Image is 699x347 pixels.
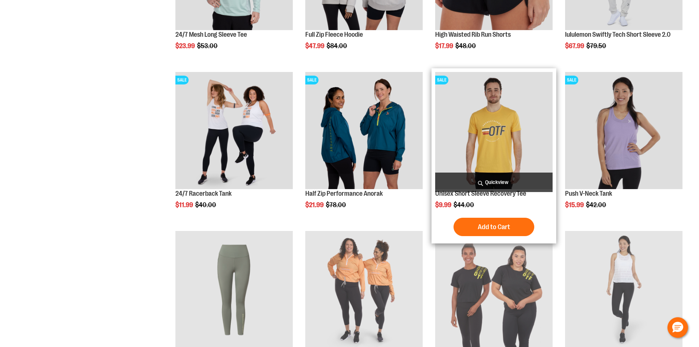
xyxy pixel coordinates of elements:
span: $47.99 [305,42,325,50]
span: $79.50 [586,42,607,50]
span: SALE [435,76,448,84]
img: Product image for Push V-Neck Tank [565,72,682,189]
a: Full Zip Fleece Hoodie [305,31,363,38]
a: 24/7 Racerback TankSALE [175,72,293,191]
span: $48.00 [455,42,477,50]
span: $40.00 [195,201,217,209]
span: $9.99 [435,201,452,209]
a: 24/7 Mesh Long Sleeve Tee [175,31,247,38]
a: 24/7 Racerback Tank [175,190,232,197]
button: Hello, have a question? Let’s chat. [667,317,688,338]
a: lululemon Swiftly Tech Short Sleeve 2.0 [565,31,671,38]
span: $84.00 [327,42,348,50]
a: Product image for Push V-Neck TankSALE [565,72,682,191]
a: Product image for Unisex Short Sleeve Recovery TeeSALE [435,72,553,191]
a: Unisex Short Sleeve Recovery Tee [435,190,526,197]
span: Add to Cart [478,223,510,231]
span: $15.99 [565,201,585,209]
span: $23.99 [175,42,196,50]
span: $21.99 [305,201,325,209]
a: Half Zip Performance AnorakSALE [305,72,423,191]
img: 24/7 Racerback Tank [175,72,293,189]
a: Half Zip Performance Anorak [305,190,383,197]
span: SALE [175,76,189,84]
div: product [432,68,556,244]
span: SALE [305,76,318,84]
span: $11.99 [175,201,194,209]
span: SALE [565,76,578,84]
div: product [302,68,426,228]
button: Add to Cart [454,218,534,236]
span: $17.99 [435,42,454,50]
div: product [561,68,686,228]
span: $42.00 [586,201,607,209]
img: Product image for Unisex Short Sleeve Recovery Tee [435,72,553,189]
img: Half Zip Performance Anorak [305,72,423,189]
a: Push V-Neck Tank [565,190,612,197]
span: $67.99 [565,42,585,50]
span: $44.00 [454,201,475,209]
span: $78.00 [326,201,347,209]
span: $53.00 [197,42,219,50]
a: High Waisted Rib Run Shorts [435,31,511,38]
a: Quickview [435,173,553,192]
div: product [172,68,296,228]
